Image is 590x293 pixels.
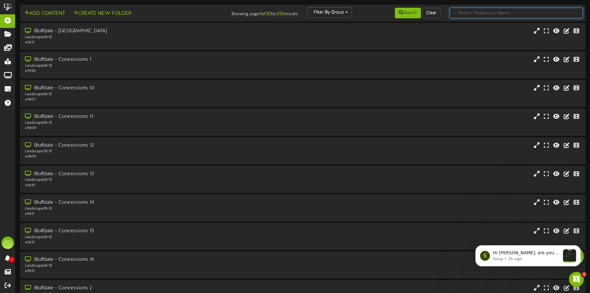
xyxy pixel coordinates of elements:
div: # 9608 [25,126,251,131]
button: Add Content [23,10,67,17]
div: # 9607 [25,97,251,102]
div: Bluffdale - Concessions 14 [25,199,251,206]
div: Bluffdale - Concessions 1 [25,56,251,63]
span: 0 [9,257,15,263]
div: # 9617 [25,40,251,45]
div: Bluffdale - Concessions 13 [25,171,251,178]
div: RO [2,237,14,249]
iframe: Intercom notifications message [466,233,590,276]
strong: 292 [277,11,285,17]
div: # 9611 [25,211,251,217]
button: Clear [422,8,440,18]
span: 1 [582,272,587,277]
div: Landscape ( 16:9 ) [25,63,251,69]
div: Landscape ( 16:9 ) [25,263,251,269]
div: Landscape ( 16:9 ) [25,92,251,97]
div: Landscape ( 16:9 ) [25,35,251,40]
div: # 9610 [25,183,251,188]
button: Search [395,8,421,18]
div: Landscape ( 16:9 ) [25,206,251,211]
button: Filter By Group [307,7,352,18]
div: Bluffdale - Concessions 12 [25,142,251,149]
div: Bluffdale - Concessions 10 [25,85,251,92]
button: Create New Folder [72,10,133,17]
div: Landscape ( 16:9 ) [25,120,251,126]
div: Bluffdale - Concessions 16 [25,256,251,263]
strong: 30 [266,11,271,17]
div: Landscape ( 16:9 ) [25,149,251,154]
div: # 9612 [25,240,251,245]
div: # 9609 [25,154,251,159]
input: -- Search Playlists by Name -- [450,8,583,18]
div: Bluffdale - Concessions 2 [25,285,251,292]
div: Showing page of for results [208,7,303,18]
div: # 9613 [25,269,251,274]
strong: 1 [260,11,261,17]
div: Bluffdale - [GEOGRAPHIC_DATA] [25,28,251,35]
div: Bluffdale - Concessions 15 [25,228,251,235]
div: Landscape ( 16:9 ) [25,235,251,240]
iframe: Intercom live chat [569,272,584,287]
div: Bluffdale - Concessions 11 [25,113,251,120]
div: Landscape ( 16:9 ) [25,177,251,183]
div: # 9598 [25,69,251,74]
